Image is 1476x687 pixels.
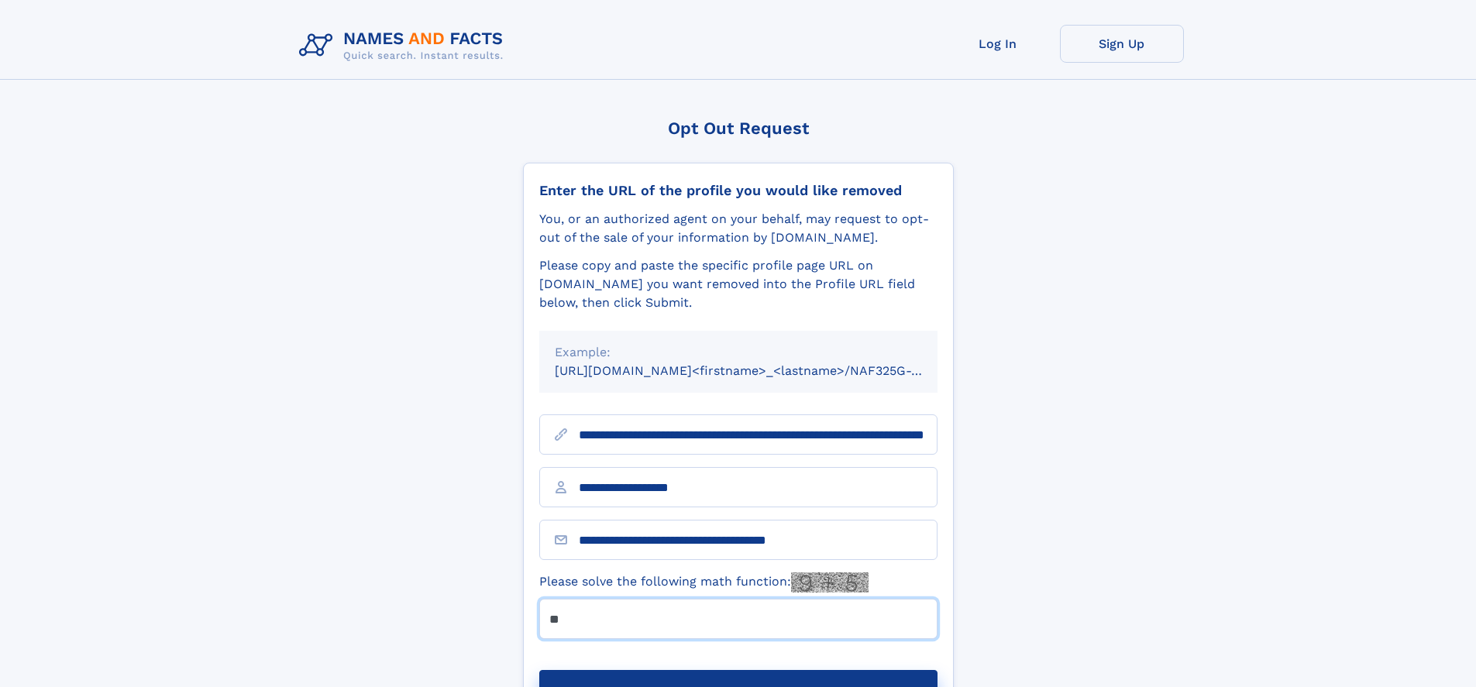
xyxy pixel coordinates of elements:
[936,25,1060,63] a: Log In
[555,363,967,378] small: [URL][DOMAIN_NAME]<firstname>_<lastname>/NAF325G-xxxxxxxx
[539,256,938,312] div: Please copy and paste the specific profile page URL on [DOMAIN_NAME] you want removed into the Pr...
[293,25,516,67] img: Logo Names and Facts
[539,182,938,199] div: Enter the URL of the profile you would like removed
[555,343,922,362] div: Example:
[1060,25,1184,63] a: Sign Up
[539,210,938,247] div: You, or an authorized agent on your behalf, may request to opt-out of the sale of your informatio...
[523,119,954,138] div: Opt Out Request
[539,572,869,593] label: Please solve the following math function:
